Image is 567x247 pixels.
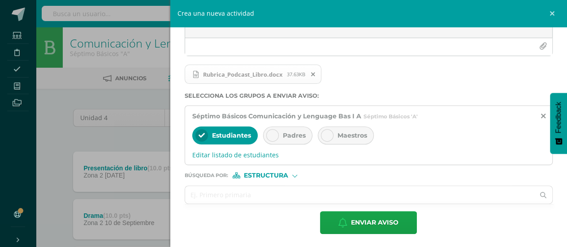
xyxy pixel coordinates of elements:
[185,186,535,204] input: Ej. Primero primaria
[287,71,305,78] span: 37.63KB
[306,69,321,79] span: Remover archivo
[351,212,398,234] span: Enviar aviso
[233,172,300,178] div: [object Object]
[192,112,361,120] span: Séptimo Básicos Comunicación y Lenguage Bas I A
[244,173,288,178] span: Estructura
[185,65,322,84] span: Rubrica_Podcast_Libro.docx
[212,131,251,139] span: Estudiantes
[185,173,228,178] span: Búsqueda por :
[283,131,306,139] span: Padres
[338,131,367,139] span: Maestros
[550,93,567,154] button: Feedback - Mostrar encuesta
[320,211,417,234] button: Enviar aviso
[185,92,553,99] label: Selecciona los grupos a enviar aviso :
[192,151,545,159] span: Editar listado de estudiantes
[199,71,287,78] span: Rubrica_Podcast_Libro.docx
[554,102,563,133] span: Feedback
[364,113,418,120] span: Séptimo Básicos 'A'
